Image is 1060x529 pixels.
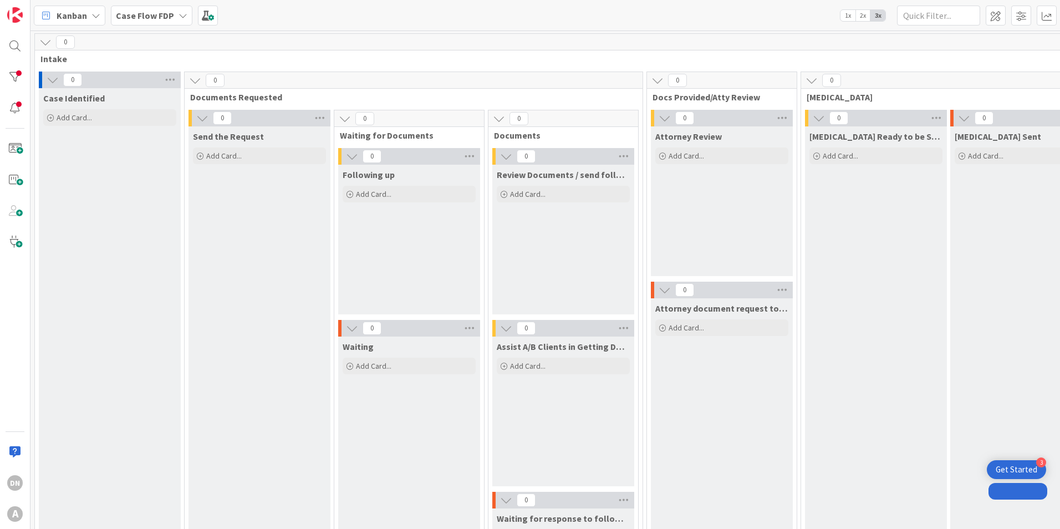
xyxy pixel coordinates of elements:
[7,506,23,522] div: A
[494,130,624,141] span: Documents
[653,91,783,103] span: Docs Provided/Atty Review
[809,131,942,142] span: Retainer Ready to be Sent
[675,111,694,125] span: 0
[996,464,1037,475] div: Get Started
[497,341,630,352] span: Assist A/B Clients in Getting Documents
[975,111,993,125] span: 0
[340,130,470,141] span: Waiting for Documents
[669,323,704,333] span: Add Card...
[517,494,536,507] span: 0
[509,112,528,125] span: 0
[497,169,630,180] span: Review Documents / send follow up requests
[497,513,630,524] span: Waiting for response to followup request
[57,113,92,123] span: Add Card...
[363,322,381,335] span: 0
[363,150,381,163] span: 0
[987,460,1046,479] div: Open Get Started checklist, remaining modules: 3
[829,111,848,125] span: 0
[193,131,264,142] span: Send the Request
[190,91,629,103] span: Documents Requested
[356,189,391,199] span: Add Card...
[968,151,1003,161] span: Add Card...
[510,361,546,371] span: Add Card...
[668,74,687,87] span: 0
[355,112,374,125] span: 0
[655,303,788,314] span: Attorney document request to client copy LS
[7,7,23,23] img: Visit kanbanzone.com
[206,74,225,87] span: 0
[675,283,694,297] span: 0
[897,6,980,26] input: Quick Filter...
[823,151,858,161] span: Add Card...
[669,151,704,161] span: Add Card...
[955,131,1041,142] span: Retainer Sent
[870,10,885,21] span: 3x
[206,151,242,161] span: Add Card...
[855,10,870,21] span: 2x
[517,322,536,335] span: 0
[7,475,23,491] div: DN
[356,361,391,371] span: Add Card...
[655,131,722,142] span: Attorney Review
[343,169,395,180] span: Following up
[63,73,82,87] span: 0
[517,150,536,163] span: 0
[213,111,232,125] span: 0
[56,35,75,49] span: 0
[43,93,105,104] span: Case Identified
[510,189,546,199] span: Add Card...
[1036,457,1046,467] div: 3
[343,341,374,352] span: Waiting
[116,10,174,21] b: Case Flow FDP
[822,74,841,87] span: 0
[840,10,855,21] span: 1x
[57,9,87,22] span: Kanban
